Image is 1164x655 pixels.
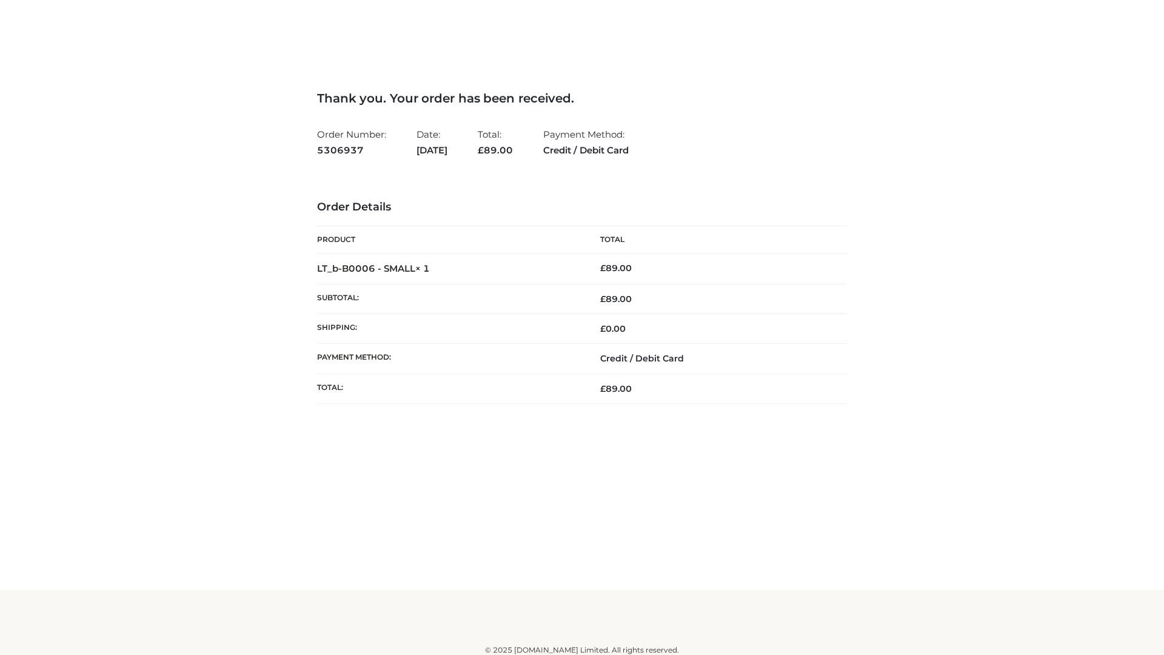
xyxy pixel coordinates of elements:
th: Payment method: [317,344,582,374]
td: Credit / Debit Card [582,344,847,374]
th: Shipping: [317,314,582,344]
bdi: 0.00 [600,323,626,334]
li: Payment Method: [543,124,629,161]
span: £ [600,263,606,274]
th: Product [317,226,582,254]
span: 89.00 [478,144,513,156]
strong: × 1 [415,263,430,274]
span: £ [600,294,606,304]
span: 89.00 [600,383,632,394]
span: £ [478,144,484,156]
strong: Credit / Debit Card [543,143,629,158]
strong: [DATE] [416,143,447,158]
th: Total [582,226,847,254]
h3: Order Details [317,201,847,214]
th: Subtotal: [317,284,582,314]
li: Date: [416,124,447,161]
span: £ [600,323,606,334]
th: Total: [317,374,582,403]
span: 89.00 [600,294,632,304]
strong: LT_b-B0006 - SMALL [317,263,430,274]
span: £ [600,383,606,394]
strong: 5306937 [317,143,386,158]
li: Order Number: [317,124,386,161]
bdi: 89.00 [600,263,632,274]
h3: Thank you. Your order has been received. [317,91,847,106]
li: Total: [478,124,513,161]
